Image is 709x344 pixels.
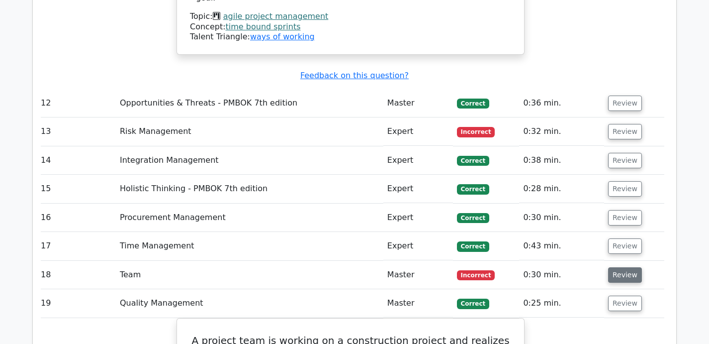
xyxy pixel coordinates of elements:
td: 0:25 min. [519,289,604,318]
span: Correct [457,184,489,194]
td: Integration Management [116,146,383,175]
span: Correct [457,299,489,309]
td: Expert [383,175,453,203]
td: 16 [37,204,116,232]
button: Review [608,153,642,168]
a: Feedback on this question? [300,71,409,80]
a: time bound sprints [226,22,301,31]
td: 12 [37,89,116,117]
div: Concept: [190,22,511,32]
span: Correct [457,213,489,223]
button: Review [608,96,642,111]
span: Incorrect [457,270,495,280]
td: 19 [37,289,116,318]
div: Talent Triangle: [190,11,511,42]
td: 18 [37,261,116,289]
td: 13 [37,117,116,146]
a: agile project management [223,11,329,21]
td: 0:30 min. [519,204,604,232]
button: Review [608,210,642,226]
a: ways of working [250,32,315,41]
td: 0:38 min. [519,146,604,175]
td: 15 [37,175,116,203]
button: Review [608,296,642,311]
td: Quality Management [116,289,383,318]
button: Review [608,124,642,139]
td: Team [116,261,383,289]
span: Correct [457,99,489,109]
td: 17 [37,232,116,260]
td: Risk Management [116,117,383,146]
td: Expert [383,232,453,260]
td: Expert [383,204,453,232]
button: Review [608,267,642,283]
button: Review [608,181,642,197]
td: Master [383,89,453,117]
div: Topic: [190,11,511,22]
td: Time Management [116,232,383,260]
td: Master [383,289,453,318]
span: Correct [457,156,489,166]
td: 0:28 min. [519,175,604,203]
td: 14 [37,146,116,175]
span: Incorrect [457,127,495,137]
td: Master [383,261,453,289]
button: Review [608,238,642,254]
td: 0:43 min. [519,232,604,260]
td: Expert [383,117,453,146]
td: 0:30 min. [519,261,604,289]
td: Expert [383,146,453,175]
td: Holistic Thinking - PMBOK 7th edition [116,175,383,203]
td: 0:32 min. [519,117,604,146]
span: Correct [457,241,489,251]
td: Procurement Management [116,204,383,232]
td: Opportunities & Threats - PMBOK 7th edition [116,89,383,117]
td: 0:36 min. [519,89,604,117]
